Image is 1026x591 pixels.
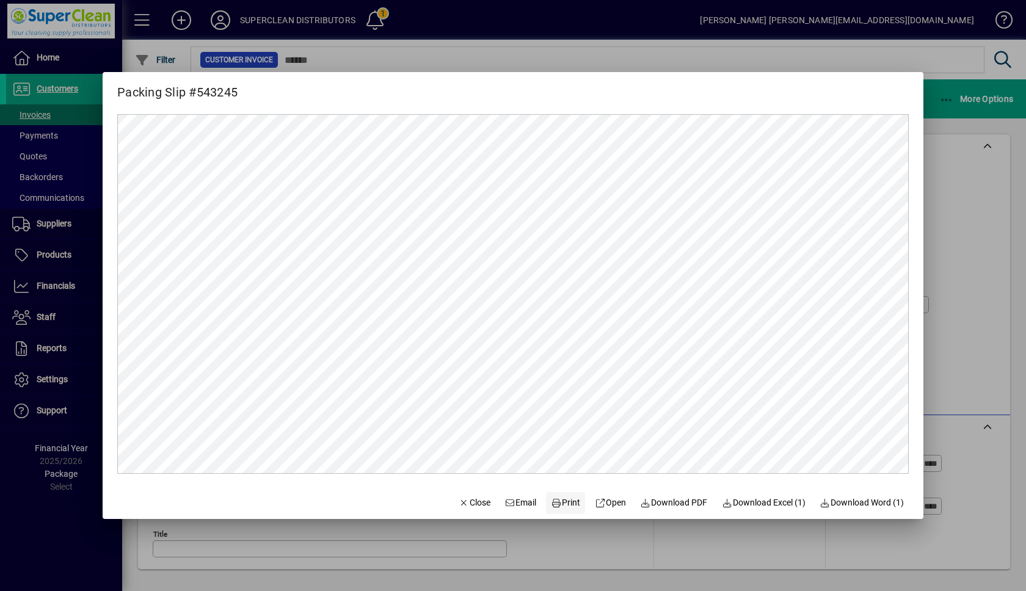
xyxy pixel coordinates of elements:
[500,492,542,514] button: Email
[454,492,495,514] button: Close
[551,496,580,509] span: Print
[595,496,626,509] span: Open
[505,496,537,509] span: Email
[103,72,252,102] h2: Packing Slip #543245
[546,492,585,514] button: Print
[459,496,490,509] span: Close
[722,496,806,509] span: Download Excel (1)
[717,492,810,514] button: Download Excel (1)
[815,492,909,514] button: Download Word (1)
[820,496,904,509] span: Download Word (1)
[590,492,631,514] a: Open
[641,496,708,509] span: Download PDF
[636,492,713,514] a: Download PDF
